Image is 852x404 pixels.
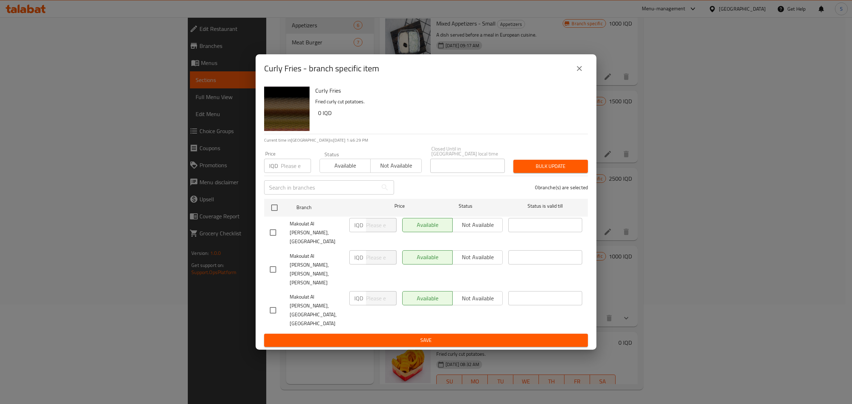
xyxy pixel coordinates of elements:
p: 0 branche(s) are selected [535,184,588,191]
h2: Curly Fries - branch specific item [264,63,379,74]
h6: 0 IQD [318,108,582,118]
button: close [571,60,588,77]
input: Please enter price [366,250,397,264]
span: Makoulat Al [PERSON_NAME], [GEOGRAPHIC_DATA] [290,219,344,246]
button: Not available [370,159,421,173]
p: IQD [354,221,363,229]
input: Please enter price [281,159,311,173]
input: Please enter price [366,291,397,305]
p: Fried curly cut potatoes. [315,97,582,106]
h6: Curly Fries [315,86,582,95]
button: Save [264,334,588,347]
span: Available [323,160,368,171]
p: IQD [354,253,363,262]
input: Search in branches [264,180,378,195]
p: IQD [269,162,278,170]
span: Bulk update [519,162,582,171]
span: Makoulat Al [PERSON_NAME], [PERSON_NAME], [PERSON_NAME] [290,252,344,287]
button: Bulk update [513,160,588,173]
p: IQD [354,294,363,302]
span: Branch [296,203,370,212]
input: Please enter price [366,218,397,232]
span: Not available [373,160,419,171]
p: Current time in [GEOGRAPHIC_DATA] is [DATE] 1:46:29 PM [264,137,588,143]
span: Makoulat Al [PERSON_NAME], [GEOGRAPHIC_DATA], [GEOGRAPHIC_DATA] [290,293,344,328]
button: Available [319,159,371,173]
img: Curly Fries [264,86,310,131]
span: Status is valid till [508,202,582,211]
span: Save [270,336,582,345]
span: Price [376,202,423,211]
span: Status [429,202,503,211]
